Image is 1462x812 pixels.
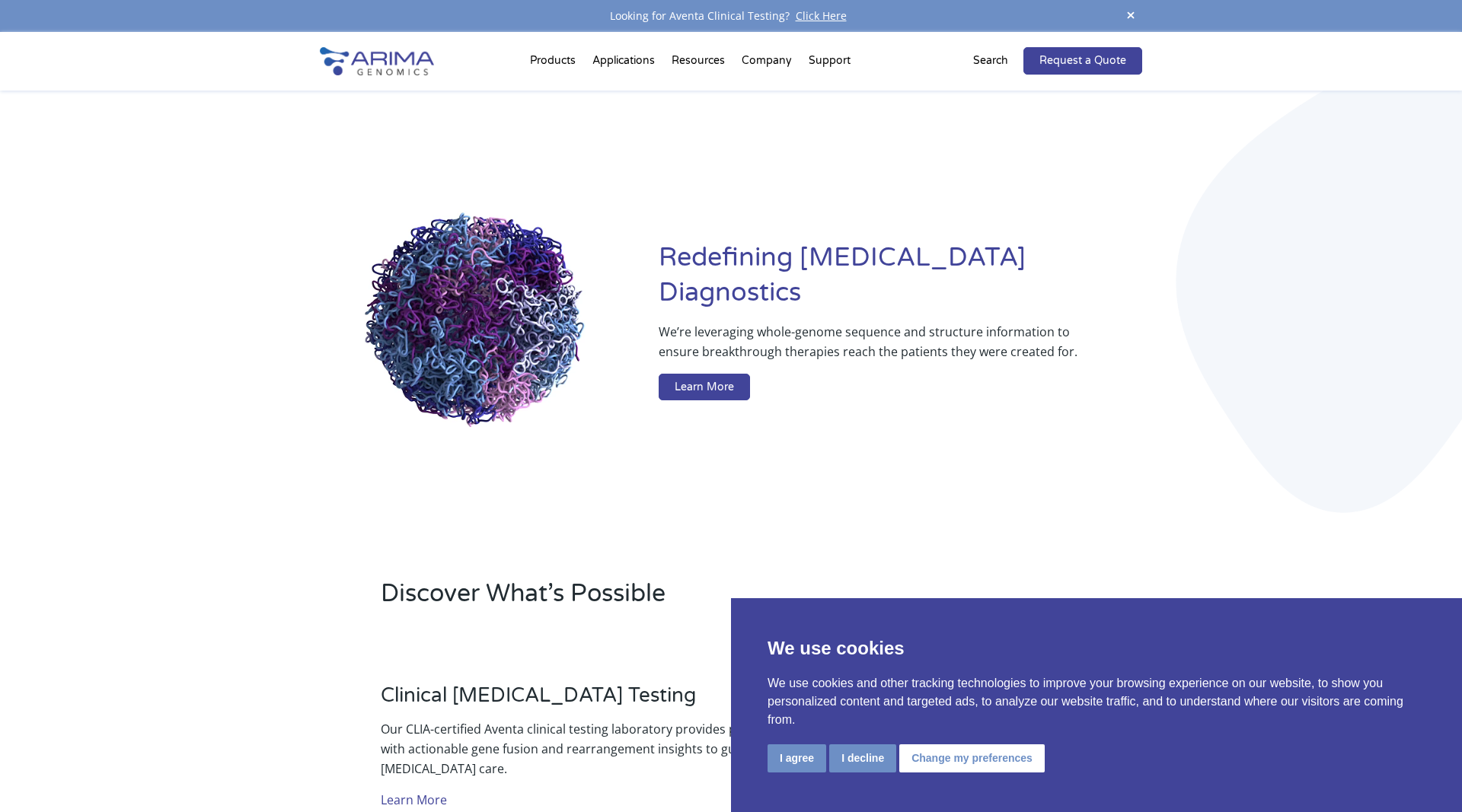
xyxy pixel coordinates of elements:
[790,8,853,23] a: Click Here
[768,744,826,772] button: I agree
[381,577,925,623] h2: Discover What’s Possible
[768,635,1425,662] p: We use cookies
[829,744,896,772] button: I decline
[381,719,795,779] p: Our CLIA-certified Aventa clinical testing laboratory provides physicians with actionable gene fu...
[320,47,434,75] img: Arima-Genomics-logo
[1023,47,1142,75] a: Request a Quote
[320,6,1142,26] div: Looking for Aventa Clinical Testing?
[899,744,1045,772] button: Change my preferences
[659,374,750,401] a: Learn More
[381,683,795,719] h3: Clinical [MEDICAL_DATA] Testing
[659,240,1142,322] h1: Redefining [MEDICAL_DATA] Diagnostics
[973,51,1008,71] p: Search
[768,674,1425,729] p: We use cookies and other tracking technologies to improve your browsing experience on our website...
[1386,739,1462,812] iframe: Chat Widget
